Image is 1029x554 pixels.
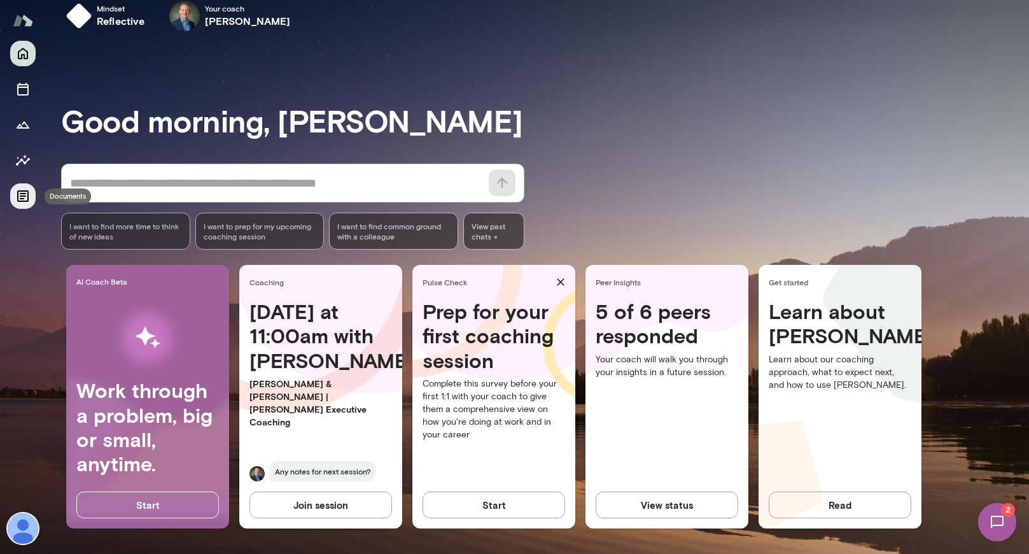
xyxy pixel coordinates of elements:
[76,378,219,476] h4: Work through a problem, big or small, anytime.
[423,492,565,518] button: Start
[61,213,190,250] div: I want to find more time to think of new ideas
[195,213,325,250] div: I want to prep for my upcoming coaching session
[596,492,738,518] button: View status
[76,276,224,287] span: AI Coach Beta
[270,461,375,481] span: Any notes for next session?
[91,297,204,378] img: AI Workflows
[596,353,738,379] p: Your coach will walk you through your insights in a future session.
[249,492,392,518] button: Join session
[596,277,743,287] span: Peer Insights
[10,148,36,173] button: Insights
[10,41,36,66] button: Home
[45,188,91,204] div: Documents
[204,221,316,241] span: I want to prep for my upcoming coaching session
[423,378,565,441] p: Complete this survey before your first 1:1 with your coach to give them a comprehensive view on h...
[769,299,911,348] h4: Learn about [PERSON_NAME]
[769,353,911,392] p: Learn about our coaching approach, what to expect next, and how to use [PERSON_NAME].
[61,103,1029,138] h3: Good morning, [PERSON_NAME]
[97,3,145,13] span: Mindset
[10,183,36,209] button: Documents
[249,466,265,481] img: Michael
[97,13,145,29] h6: reflective
[169,1,200,31] img: Michael Alden
[423,277,551,287] span: Pulse Check
[463,213,524,250] span: View past chats ->
[329,213,458,250] div: I want to find common ground with a colleague
[423,299,565,373] h4: Prep for your first coaching session
[8,513,38,544] img: Drew Stark
[337,221,450,241] span: I want to find common ground with a colleague
[596,299,738,348] h4: 5 of 6 peers responded
[769,277,916,287] span: Get started
[769,492,911,518] button: Read
[66,3,92,29] img: mindset
[10,112,36,138] button: Growth Plan
[13,8,33,32] img: Mento
[69,221,182,241] span: I want to find more time to think of new ideas
[249,277,397,287] span: Coaching
[76,492,219,518] button: Start
[205,13,291,29] h6: [PERSON_NAME]
[205,3,291,13] span: Your coach
[10,76,36,102] button: Sessions
[249,299,392,373] h4: [DATE] at 11:00am with [PERSON_NAME]
[249,378,392,429] p: [PERSON_NAME] & [PERSON_NAME] | [PERSON_NAME] Executive Coaching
